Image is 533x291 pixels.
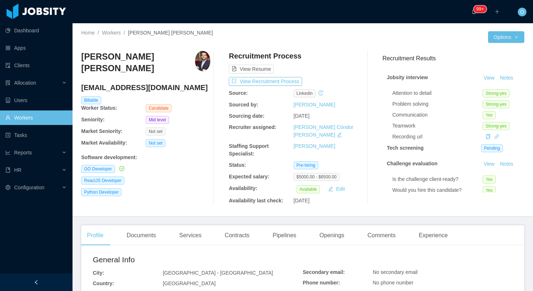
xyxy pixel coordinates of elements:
[483,89,509,97] span: Strong-yes
[81,154,137,160] b: Software development :
[362,225,401,246] div: Comments
[229,90,248,96] b: Source:
[146,128,165,136] span: Not set
[387,145,424,151] strong: Tech screening
[81,225,109,246] div: Profile
[486,133,491,141] div: Copy
[303,280,340,286] b: Phone number:
[294,113,310,119] span: [DATE]
[93,270,104,276] b: City:
[483,186,496,194] span: Yes
[392,111,483,119] div: Communication
[229,143,269,157] b: Staffing Support Specialist:
[81,177,124,185] span: ReactJS Developer
[294,89,316,97] span: linkedin
[383,54,524,63] h3: Recruitment Results
[102,30,121,36] a: Workers
[219,225,255,246] div: Contracts
[118,166,124,171] a: icon: check-circle
[387,161,438,166] strong: Challenge evaluation
[146,104,172,112] span: Candidate
[5,110,67,125] a: icon: userWorkers
[392,100,483,108] div: Problem solving
[483,111,496,119] span: Yes
[229,174,269,179] b: Expected salary:
[14,80,36,86] span: Allocation
[5,41,67,55] a: icon: appstoreApps
[294,173,340,181] span: $5000.00 - $6500.00
[497,160,516,169] button: Notes
[294,124,354,138] a: [PERSON_NAME] Cóndor [PERSON_NAME]
[318,90,323,96] i: icon: history
[483,175,496,183] span: Yes
[229,77,302,86] button: icon: exportView Recruitment Process
[5,185,11,190] i: icon: setting
[5,150,11,155] i: icon: line-chart
[81,117,105,122] b: Seniority:
[128,30,213,36] span: [PERSON_NAME] [PERSON_NAME]
[488,31,524,43] button: Optionsicon: down
[119,166,124,171] i: icon: check-circle
[294,198,310,203] span: [DATE]
[5,58,67,73] a: icon: auditClients
[81,96,101,104] span: Billable
[471,9,476,14] i: icon: bell
[146,139,165,147] span: Not set
[229,66,274,72] a: icon: file-textView Resume
[497,74,516,82] button: Notes
[124,30,125,36] span: /
[81,140,127,146] b: Market Availability:
[495,9,500,14] i: icon: plus
[5,128,67,142] a: icon: profileTasks
[121,225,162,246] div: Documents
[481,75,497,81] a: View
[81,51,195,74] h3: [PERSON_NAME] [PERSON_NAME]
[229,185,257,191] b: Availability:
[294,102,335,108] a: [PERSON_NAME]
[392,89,483,97] div: Attention to detail
[229,198,283,203] b: Availability last check:
[146,116,169,124] span: Mid level
[486,134,491,139] i: icon: copy
[163,270,273,276] span: [GEOGRAPHIC_DATA] - [GEOGRAPHIC_DATA]
[483,100,509,108] span: Strong-yes
[392,122,483,130] div: Teamwork
[81,105,117,111] b: Worker Status:
[229,162,246,168] b: Status:
[481,161,497,167] a: View
[387,74,428,80] strong: Jobsity interview
[520,8,524,16] span: O
[81,82,210,93] h4: [EMAIL_ADDRESS][DOMAIN_NAME]
[325,185,348,193] button: icon: editEdit
[14,150,32,155] span: Reports
[314,225,350,246] div: Openings
[5,23,67,38] a: icon: pie-chartDashboard
[229,78,302,84] a: icon: exportView Recruitment Process
[5,167,11,173] i: icon: book
[229,102,258,108] b: Sourced by:
[229,124,276,130] b: Recruiter assigned:
[267,225,302,246] div: Pipelines
[81,128,123,134] b: Market Seniority:
[93,254,303,266] h2: General Info
[481,144,503,152] span: Pending
[81,165,115,173] span: GO Developer
[163,280,216,286] span: [GEOGRAPHIC_DATA]
[294,161,318,169] span: Pre-hiring
[303,269,345,275] b: Secondary email:
[373,269,418,275] span: No secondary email
[483,122,509,130] span: Strong-yes
[494,134,499,140] a: icon: link
[5,93,67,108] a: icon: robotUsers
[294,143,335,149] a: [PERSON_NAME]
[14,185,44,190] span: Configuration
[413,225,454,246] div: Experience
[173,225,207,246] div: Services
[81,188,121,196] span: Python Developer
[93,280,114,286] b: Country:
[474,5,487,13] sup: 1645
[5,80,11,85] i: icon: solution
[98,30,99,36] span: /
[14,167,21,173] span: HR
